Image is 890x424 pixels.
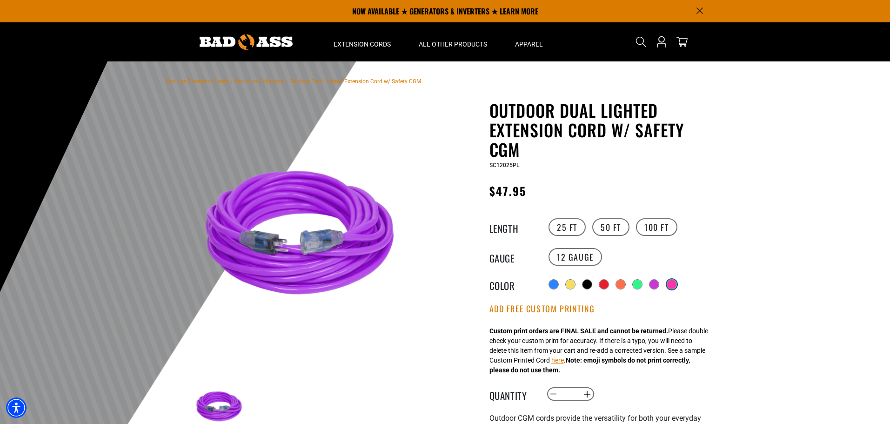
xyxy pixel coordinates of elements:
a: Bad Ass Extension Cords [166,78,229,85]
strong: Custom print orders are FINAL SALE and cannot be returned. [489,327,668,335]
summary: Extension Cords [320,22,405,61]
label: Quantity [489,388,536,400]
span: Extension Cords [334,40,391,48]
span: Apparel [515,40,543,48]
nav: breadcrumbs [166,75,421,87]
strong: Note: emoji symbols do not print correctly, please do not use them. [489,357,690,374]
div: Please double check your custom print for accuracy. If there is a typo, you will need to delete t... [489,326,708,375]
h1: Outdoor Dual Lighted Extension Cord w/ Safety CGM [489,101,717,159]
img: Purple [194,124,418,349]
label: 50 FT [592,218,629,236]
label: 25 FT [549,218,586,236]
summary: Search [634,34,649,49]
label: 12 Gauge [549,248,602,266]
legend: Color [489,278,536,290]
span: › [286,78,288,85]
span: SC12025PL [489,162,519,168]
a: Return to Collection [234,78,284,85]
summary: Apparel [501,22,557,61]
span: › [231,78,233,85]
span: $47.95 [489,182,526,199]
button: here [551,356,564,365]
img: Bad Ass Extension Cords [200,34,293,50]
div: Accessibility Menu [6,397,27,418]
button: Add Free Custom Printing [489,304,595,314]
summary: All Other Products [405,22,501,61]
span: All Other Products [419,40,487,48]
legend: Length [489,221,536,233]
span: Outdoor Dual Lighted Extension Cord w/ Safety CGM [289,78,421,85]
label: 100 FT [636,218,677,236]
legend: Gauge [489,251,536,263]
